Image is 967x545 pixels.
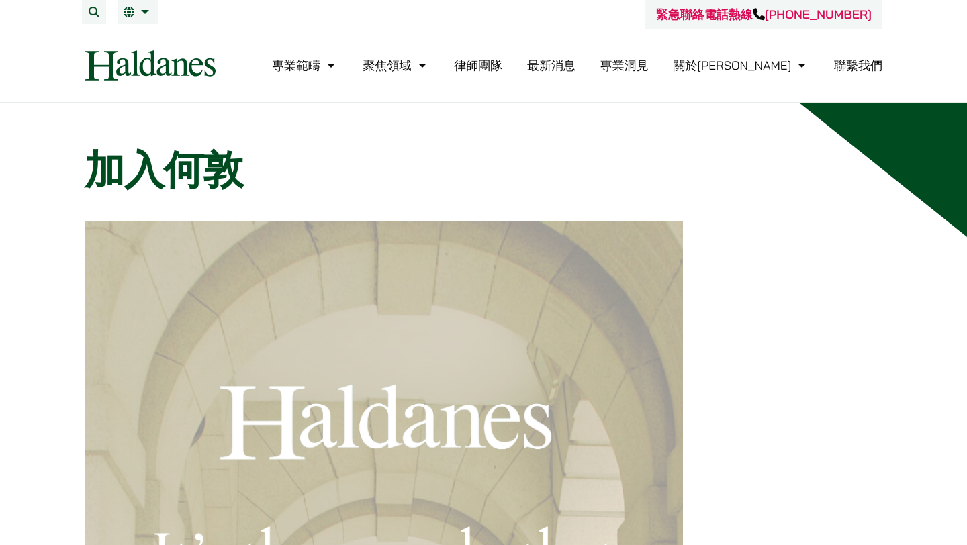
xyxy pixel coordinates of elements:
a: 專業洞見 [600,58,649,73]
a: 繁 [124,7,152,17]
a: 緊急聯絡電話熱線[PHONE_NUMBER] [656,7,872,22]
a: 律師團隊 [454,58,502,73]
a: 最新消息 [527,58,575,73]
a: 聚焦領域 [363,58,430,73]
a: 專業範疇 [272,58,338,73]
a: 關於何敦 [673,58,809,73]
h1: 加入何敦 [85,146,882,194]
a: 聯繫我們 [834,58,882,73]
img: Logo of Haldanes [85,50,216,81]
